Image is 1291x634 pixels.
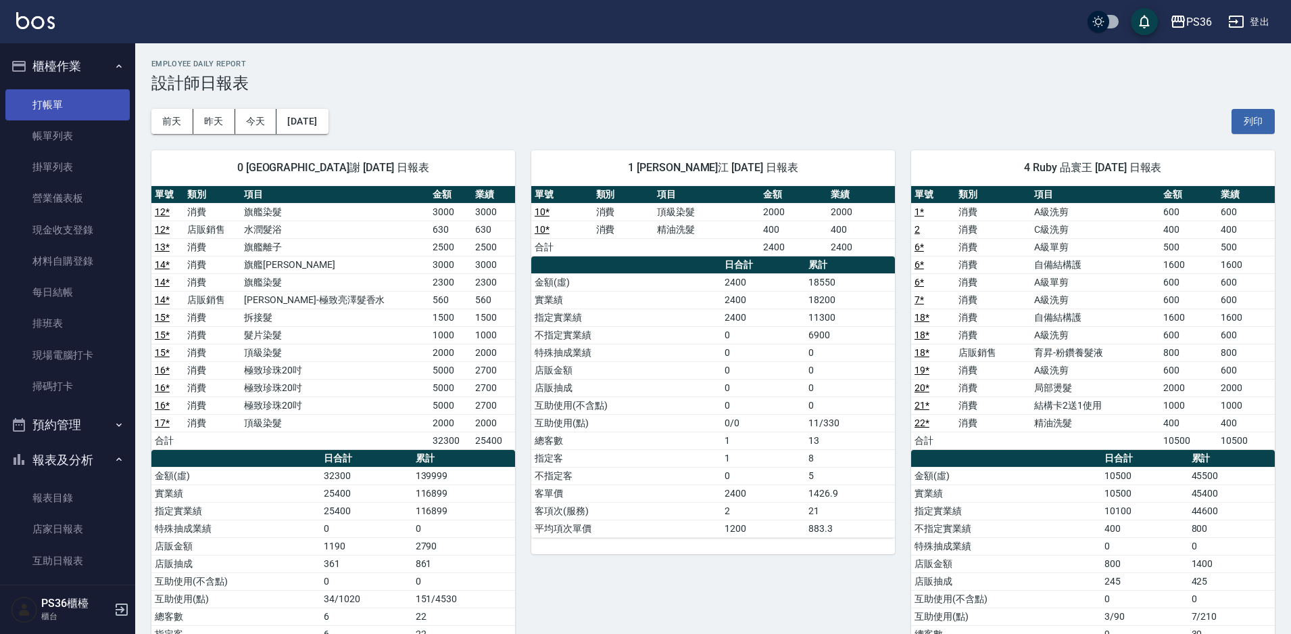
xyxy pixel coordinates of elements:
td: 25400 [472,432,515,449]
td: 425 [1188,572,1275,590]
td: 旗艦[PERSON_NAME] [241,256,429,273]
a: 材料自購登錄 [5,246,130,277]
td: 0 [721,326,805,344]
td: A級洗剪 [1031,326,1160,344]
td: 2400 [721,484,805,502]
td: 消費 [955,414,1031,432]
a: 報表目錄 [5,482,130,514]
td: 400 [827,221,895,238]
h2: Employee Daily Report [151,60,1275,68]
table: a dense table [151,186,515,450]
td: 5000 [429,361,472,379]
button: 列印 [1232,109,1275,134]
a: 每日結帳 [5,277,130,308]
td: A級洗剪 [1031,203,1160,221]
th: 單號 [911,186,955,204]
th: 單號 [531,186,593,204]
td: 消費 [955,291,1031,309]
td: 平均項次單價 [531,520,721,537]
td: 500 [1217,238,1275,256]
td: 361 [320,555,412,572]
td: 自備結構護 [1031,309,1160,326]
td: 883.3 [805,520,895,537]
span: 4 Ruby 品寰王 [DATE] 日報表 [927,161,1259,175]
td: 10500 [1101,484,1188,502]
td: 消費 [593,221,654,238]
td: 0 [412,572,515,590]
td: 45400 [1188,484,1275,502]
td: 32300 [320,467,412,484]
td: 10500 [1160,432,1217,449]
td: 600 [1217,203,1275,221]
td: 2000 [472,344,515,361]
td: 1600 [1160,309,1217,326]
td: 400 [1160,221,1217,238]
th: 日合計 [320,450,412,468]
td: 0 [1101,537,1188,555]
th: 單號 [151,186,184,204]
td: C級洗剪 [1031,221,1160,238]
p: 櫃台 [41,610,110,622]
td: 10500 [1217,432,1275,449]
td: 13 [805,432,895,449]
td: 消費 [955,238,1031,256]
td: 消費 [184,361,241,379]
td: 800 [1188,520,1275,537]
td: 1600 [1217,256,1275,273]
td: 400 [1217,221,1275,238]
td: A級洗剪 [1031,361,1160,379]
td: 139999 [412,467,515,484]
td: 0 [320,520,412,537]
table: a dense table [531,186,895,256]
td: A級洗剪 [1031,291,1160,309]
table: a dense table [911,186,1275,450]
td: 消費 [955,203,1031,221]
td: 2300 [429,273,472,291]
td: 實業績 [531,291,721,309]
td: 店販銷售 [184,221,241,238]
td: 消費 [955,309,1031,326]
td: 10500 [1101,467,1188,484]
td: 實業績 [911,484,1101,502]
a: 帳單列表 [5,120,130,152]
th: 累計 [412,450,515,468]
td: A級單剪 [1031,238,1160,256]
td: 400 [1101,520,1188,537]
td: 0 [1188,590,1275,608]
td: 1500 [429,309,472,326]
td: 0 [805,361,895,379]
td: 水潤髮浴 [241,221,429,238]
a: 排班表 [5,308,130,339]
img: Logo [16,12,55,29]
td: 2700 [472,361,515,379]
td: 特殊抽成業績 [531,344,721,361]
td: 金額(虛) [151,467,320,484]
span: 0 [GEOGRAPHIC_DATA]謝 [DATE] 日報表 [168,161,499,175]
td: 客項次(服務) [531,502,721,520]
td: 600 [1160,273,1217,291]
td: 400 [1160,414,1217,432]
td: 32300 [429,432,472,449]
td: 1000 [472,326,515,344]
th: 金額 [760,186,827,204]
td: 2400 [721,309,805,326]
td: 金額(虛) [911,467,1101,484]
td: 116899 [412,484,515,502]
td: 2000 [760,203,827,221]
td: 互助使用(不含點) [531,397,721,414]
td: 34/1020 [320,590,412,608]
td: 消費 [955,221,1031,238]
td: 2000 [1217,379,1275,397]
h3: 設計師日報表 [151,74,1275,93]
td: 400 [1217,414,1275,432]
td: 44600 [1188,502,1275,520]
td: 2000 [429,344,472,361]
td: 800 [1101,555,1188,572]
td: 消費 [184,203,241,221]
td: 600 [1160,361,1217,379]
td: 0 [805,344,895,361]
td: 極致珍珠20吋 [241,361,429,379]
td: 18200 [805,291,895,309]
td: 2500 [472,238,515,256]
td: 500 [1160,238,1217,256]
